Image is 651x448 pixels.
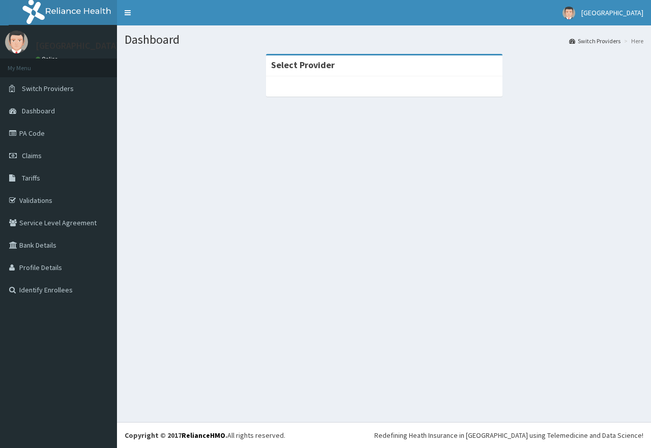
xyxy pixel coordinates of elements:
a: Switch Providers [569,37,620,45]
strong: Copyright © 2017 . [125,431,227,440]
span: Tariffs [22,173,40,183]
img: User Image [5,31,28,53]
strong: Select Provider [271,59,335,71]
h1: Dashboard [125,33,643,46]
img: User Image [563,7,575,19]
span: [GEOGRAPHIC_DATA] [581,8,643,17]
footer: All rights reserved. [117,422,651,448]
p: [GEOGRAPHIC_DATA] [36,41,120,50]
a: RelianceHMO [182,431,225,440]
span: Claims [22,151,42,160]
a: Online [36,55,60,63]
span: Switch Providers [22,84,74,93]
div: Redefining Heath Insurance in [GEOGRAPHIC_DATA] using Telemedicine and Data Science! [374,430,643,440]
span: Dashboard [22,106,55,115]
li: Here [622,37,643,45]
